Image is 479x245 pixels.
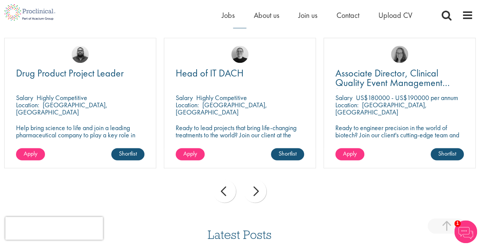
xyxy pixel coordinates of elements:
[356,93,458,102] p: US$180000 - US$190000 per annum
[431,148,464,160] a: Shortlist
[335,68,464,87] a: Associate Director, Clinical Quality Event Management (GCP)
[37,93,87,102] p: Highly Competitive
[454,220,461,227] span: 1
[244,180,266,202] div: next
[335,148,364,160] a: Apply
[196,93,247,102] p: Highly Competitive
[378,10,412,20] a: Upload CV
[16,93,33,102] span: Salary
[391,46,408,63] img: Ingrid Aymes
[176,148,205,160] a: Apply
[16,124,144,153] p: Help bring science to life and join a leading pharmaceutical company to play a key role in delive...
[24,150,37,157] span: Apply
[454,220,477,243] img: Chatbot
[176,68,304,78] a: Head of IT DACH
[335,93,352,102] span: Salary
[335,100,427,116] p: [GEOGRAPHIC_DATA], [GEOGRAPHIC_DATA]
[336,10,359,20] a: Contact
[176,124,304,153] p: Ready to lead projects that bring life-changing treatments to the world? Join our client at the f...
[72,46,89,63] img: Ashley Bennett
[335,124,464,153] p: Ready to engineer precision in the world of biotech? Join our client's cutting-edge team and play...
[298,10,317,20] a: Join us
[335,67,450,99] span: Associate Director, Clinical Quality Event Management (GCP)
[254,10,279,20] a: About us
[176,100,199,109] span: Location:
[271,148,304,160] a: Shortlist
[16,100,39,109] span: Location:
[5,217,103,240] iframe: reCAPTCHA
[16,68,144,78] a: Drug Product Project Leader
[231,46,248,63] img: Emma Pretorious
[111,148,144,160] a: Shortlist
[343,150,357,157] span: Apply
[176,100,267,116] p: [GEOGRAPHIC_DATA], [GEOGRAPHIC_DATA]
[176,93,193,102] span: Salary
[213,180,236,202] div: prev
[176,67,244,80] span: Head of IT DACH
[183,150,197,157] span: Apply
[16,100,107,116] p: [GEOGRAPHIC_DATA], [GEOGRAPHIC_DATA]
[222,10,235,20] a: Jobs
[335,100,359,109] span: Location:
[16,67,124,80] span: Drug Product Project Leader
[16,148,45,160] a: Apply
